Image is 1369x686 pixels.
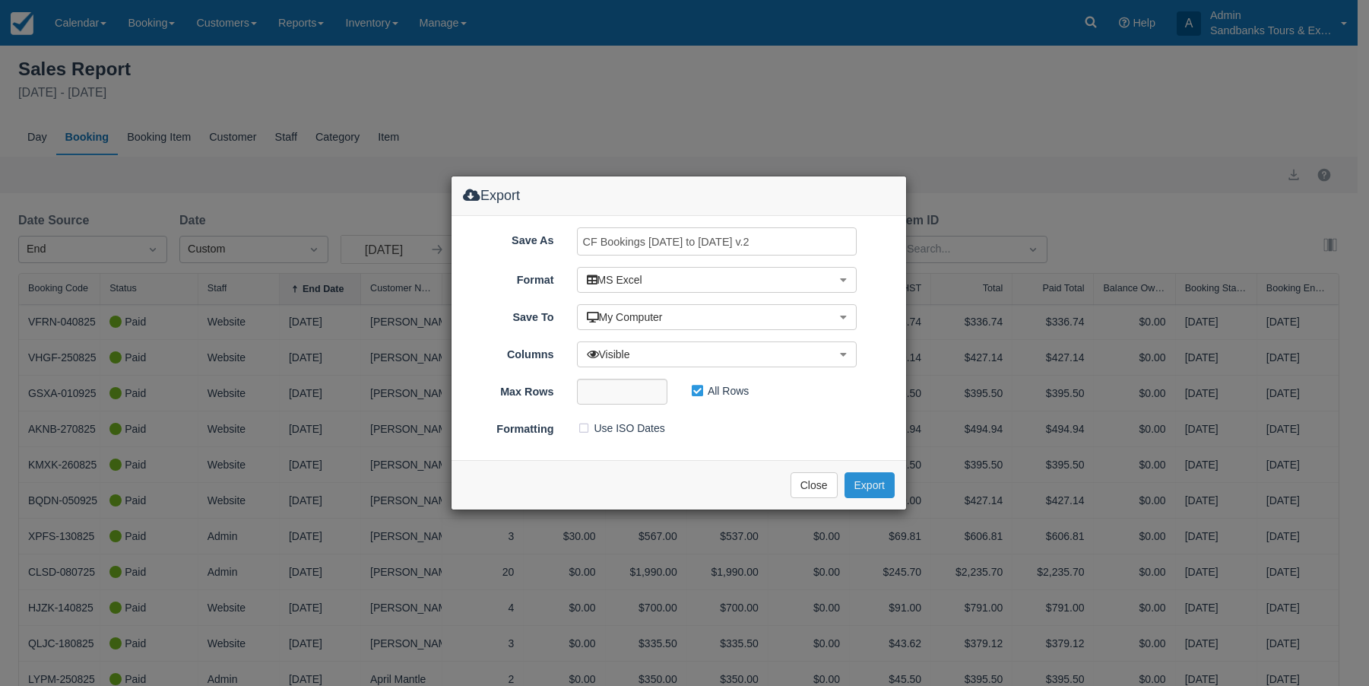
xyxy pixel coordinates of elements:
[452,227,566,249] label: Save As
[577,304,857,330] button: My Computer
[690,384,759,396] span: All Rows
[463,188,895,204] h4: Export
[577,417,675,440] label: Use ISO Dates
[845,472,895,498] button: Export
[577,341,857,367] button: Visible
[577,227,857,256] input: Sales Report
[577,267,857,293] button: MS Excel
[452,267,566,288] label: Format
[452,341,566,363] label: Columns
[577,421,675,434] span: Use ISO Dates
[587,274,642,286] span: MS Excel
[452,304,566,326] label: Save To
[690,380,759,402] label: All Rows
[587,311,663,323] span: My Computer
[452,416,566,437] label: Formatting
[791,472,838,498] button: Close
[452,379,566,400] label: Max Rows
[587,348,630,360] span: Visible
